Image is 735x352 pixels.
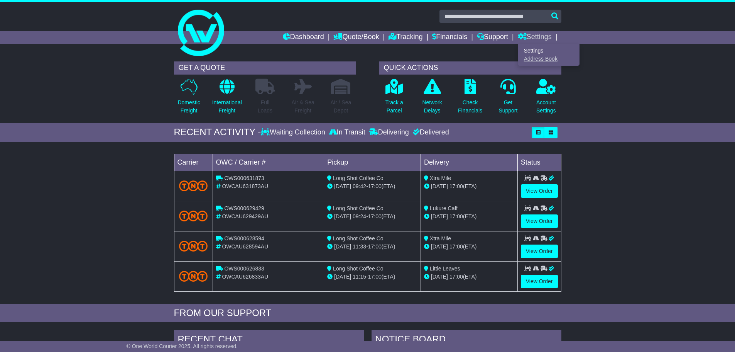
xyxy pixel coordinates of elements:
[213,154,324,171] td: OWC / Carrier #
[222,183,268,189] span: OWCAU631873AU
[372,330,561,351] div: NOTICE BOARD
[521,275,558,288] a: View Order
[327,128,367,137] div: In Transit
[261,128,327,137] div: Waiting Collection
[521,214,558,228] a: View Order
[518,44,580,66] div: Quote/Book
[431,213,448,219] span: [DATE]
[431,183,448,189] span: [DATE]
[411,128,449,137] div: Delivered
[424,273,514,281] div: (ETA)
[333,31,379,44] a: Quote/Book
[521,245,558,258] a: View Order
[179,211,208,221] img: TNT_Domestic.png
[174,61,356,75] div: GET A QUOTE
[179,180,208,191] img: TNT_Domestic.png
[477,31,508,44] a: Support
[255,99,275,115] p: Full Loads
[222,213,268,219] span: OWCAU629429AU
[333,205,384,211] span: Long Shot Coffee Co
[449,274,463,280] span: 17:00
[222,274,268,280] span: OWCAU626833AU
[431,243,448,250] span: [DATE]
[431,274,448,280] span: [DATE]
[127,343,238,349] span: © One World Courier 2025. All rights reserved.
[518,46,579,55] a: Settings
[224,175,264,181] span: OWS000631873
[334,243,351,250] span: [DATE]
[430,265,460,272] span: Little Leaves
[368,274,382,280] span: 17:00
[424,243,514,251] div: (ETA)
[385,99,403,115] p: Track a Parcel
[421,154,517,171] td: Delivery
[324,154,421,171] td: Pickup
[536,78,556,119] a: AccountSettings
[292,99,314,115] p: Air & Sea Freight
[224,205,264,211] span: OWS000629429
[353,183,366,189] span: 09:42
[430,205,458,211] span: Lukure Caff
[327,213,417,221] div: - (ETA)
[333,265,384,272] span: Long Shot Coffee Co
[422,99,442,115] p: Network Delays
[174,308,561,319] div: FROM OUR SUPPORT
[333,235,384,241] span: Long Shot Coffee Co
[368,213,382,219] span: 17:00
[353,274,366,280] span: 11:15
[379,61,561,75] div: QUICK ACTIONS
[283,31,324,44] a: Dashboard
[174,330,364,351] div: RECENT CHAT
[424,213,514,221] div: (ETA)
[385,78,404,119] a: Track aParcel
[449,213,463,219] span: 17:00
[458,78,483,119] a: CheckFinancials
[368,183,382,189] span: 17:00
[174,154,213,171] td: Carrier
[449,183,463,189] span: 17:00
[521,184,558,198] a: View Order
[389,31,422,44] a: Tracking
[353,213,366,219] span: 09:24
[212,78,242,119] a: InternationalFreight
[424,182,514,190] div: (ETA)
[498,99,517,115] p: Get Support
[224,235,264,241] span: OWS000628594
[449,243,463,250] span: 17:00
[174,127,261,138] div: RECENT ACTIVITY -
[334,274,351,280] span: [DATE]
[430,175,451,181] span: Xtra Mile
[179,241,208,251] img: TNT_Domestic.png
[179,271,208,281] img: TNT_Domestic.png
[368,243,382,250] span: 17:00
[458,99,482,115] p: Check Financials
[422,78,442,119] a: NetworkDelays
[222,243,268,250] span: OWCAU628594AU
[517,154,561,171] td: Status
[353,243,366,250] span: 11:33
[327,273,417,281] div: - (ETA)
[432,31,467,44] a: Financials
[334,183,351,189] span: [DATE]
[518,55,579,63] a: Address Book
[327,243,417,251] div: - (ETA)
[518,31,552,44] a: Settings
[177,99,200,115] p: Domestic Freight
[333,175,384,181] span: Long Shot Coffee Co
[430,235,451,241] span: Xtra Mile
[327,182,417,190] div: - (ETA)
[334,213,351,219] span: [DATE]
[212,99,242,115] p: International Freight
[177,78,200,119] a: DomesticFreight
[224,265,264,272] span: OWS000626833
[536,99,556,115] p: Account Settings
[367,128,411,137] div: Delivering
[331,99,351,115] p: Air / Sea Depot
[498,78,518,119] a: GetSupport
